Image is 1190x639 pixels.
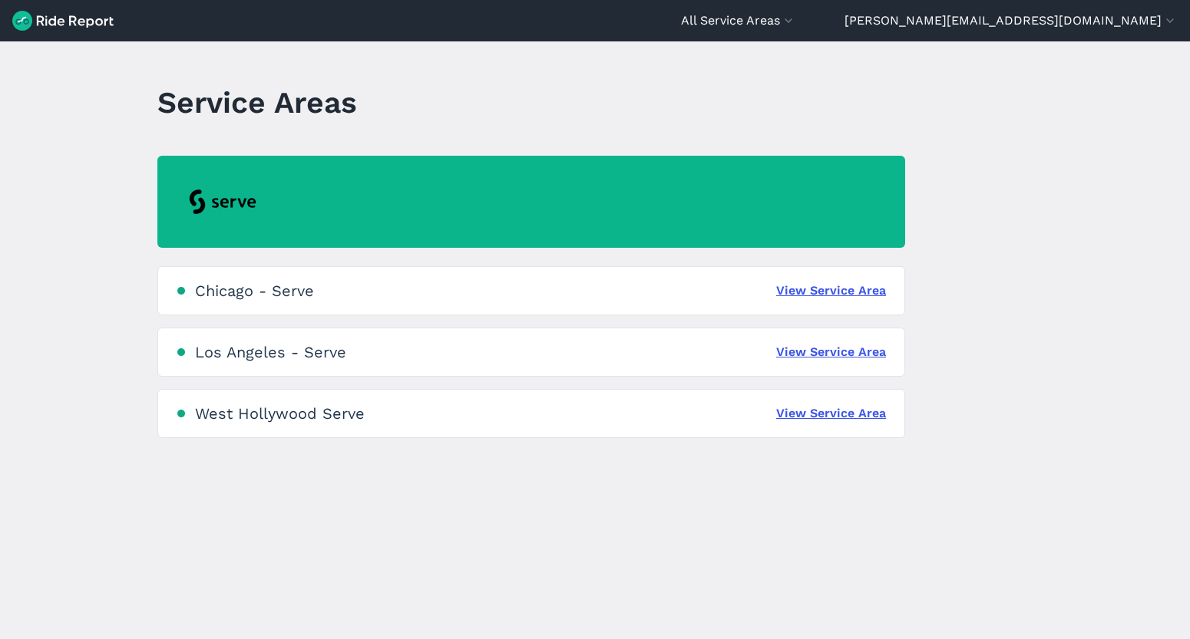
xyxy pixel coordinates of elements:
[195,282,314,300] div: Chicago - Serve
[845,12,1178,30] button: [PERSON_NAME][EMAIL_ADDRESS][DOMAIN_NAME]
[195,343,346,361] div: Los Angeles - Serve
[157,81,357,124] h1: Service Areas
[176,181,269,223] img: Serve Robotics
[776,343,886,361] a: View Service Area
[681,12,796,30] button: All Service Areas
[776,404,886,423] a: View Service Area
[195,404,365,423] div: West Hollywood Serve
[776,282,886,300] a: View Service Area
[12,11,114,31] img: Ride Report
